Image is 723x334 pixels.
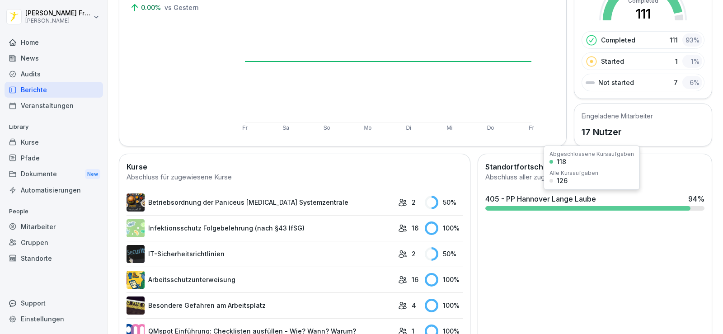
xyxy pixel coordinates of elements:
a: Infektionsschutz Folgebelehrung (nach §43 IfSG) [127,219,394,237]
a: Mitarbeiter [5,219,103,235]
a: Automatisierungen [5,182,103,198]
div: 100 % [425,221,463,235]
a: IT-Sicherheitsrichtlinien [127,245,394,263]
text: Di [406,125,411,131]
a: Standorte [5,250,103,266]
p: [PERSON_NAME] Frontini [25,9,91,17]
text: So [324,125,330,131]
p: Completed [601,35,635,45]
h5: Eingeladene Mitarbeiter [582,111,653,121]
p: 2 [412,249,416,259]
div: Support [5,295,103,311]
img: erelp9ks1mghlbfzfpgfvnw0.png [127,193,145,212]
p: 7 [674,78,678,87]
div: Abschluss aller zugewiesenen Kurse pro Standort [485,172,704,183]
div: 94 % [688,193,704,204]
p: 16 [412,275,418,284]
div: 6 % [682,76,702,89]
a: Berichte [5,82,103,98]
a: News [5,50,103,66]
p: People [5,204,103,219]
p: 0.00% [141,3,163,12]
text: Mi [447,125,453,131]
p: [PERSON_NAME] [25,18,91,24]
a: Audits [5,66,103,82]
div: 50 % [425,247,463,261]
a: Besondere Gefahren am Arbeitsplatz [127,296,394,315]
a: Arbeitsschutzunterweisung [127,271,394,289]
div: 405 - PP Hannover Lange Laube [485,193,596,204]
a: 405 - PP Hannover Lange Laube94% [482,190,708,214]
div: 126 [557,178,568,184]
text: Sa [282,125,289,131]
a: Einstellungen [5,311,103,327]
div: New [85,169,100,179]
a: Kurse [5,134,103,150]
a: Betriebsordnung der Paniceus [MEDICAL_DATA] Systemzentrale [127,193,394,212]
text: Fr [529,125,534,131]
p: 1 [675,56,678,66]
p: Started [601,56,624,66]
div: 50 % [425,196,463,209]
p: Not started [598,78,634,87]
img: zq4t51x0wy87l3xh8s87q7rq.png [127,296,145,315]
a: Gruppen [5,235,103,250]
div: 118 [557,159,566,165]
a: Home [5,34,103,50]
p: 2 [412,198,416,207]
img: tgff07aey9ahi6f4hltuk21p.png [127,219,145,237]
text: Mo [364,125,371,131]
a: DokumenteNew [5,166,103,183]
div: 1 % [682,55,702,68]
div: Alle Kursaufgaben [549,170,598,176]
h2: Standortfortschritt [485,161,704,172]
p: vs Gestern [164,3,199,12]
a: Veranstaltungen [5,98,103,113]
img: msj3dytn6rmugecro9tfk5p0.png [127,245,145,263]
p: Library [5,120,103,134]
div: Abgeschlossene Kursaufgaben [549,151,634,157]
div: 100 % [425,299,463,312]
div: Dokumente [5,166,103,183]
p: 17 Nutzer [582,125,653,139]
a: Pfade [5,150,103,166]
text: Fr [242,125,247,131]
div: Abschluss für zugewiesene Kurse [127,172,463,183]
div: 100 % [425,273,463,287]
div: 93 % [682,33,702,47]
img: bgsrfyvhdm6180ponve2jajk.png [127,271,145,289]
text: Do [487,125,494,131]
p: 4 [412,301,416,310]
p: 111 [670,35,678,45]
p: 16 [412,223,418,233]
h2: Kurse [127,161,463,172]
